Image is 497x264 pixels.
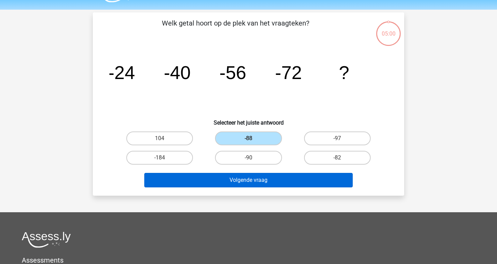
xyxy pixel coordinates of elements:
label: -88 [215,131,282,145]
label: -97 [304,131,371,145]
label: -90 [215,151,282,165]
img: Assessly logo [22,232,71,248]
p: Welk getal hoort op de plek van het vraagteken? [104,18,367,39]
tspan: -56 [220,62,246,83]
h6: Selecteer het juiste antwoord [104,114,393,126]
tspan: -72 [275,62,302,83]
tspan: -24 [108,62,135,83]
div: 05:00 [376,21,401,38]
label: -184 [126,151,193,165]
tspan: ? [339,62,349,83]
label: 104 [126,131,193,145]
label: -82 [304,151,371,165]
tspan: -40 [164,62,191,83]
button: Volgende vraag [144,173,353,187]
